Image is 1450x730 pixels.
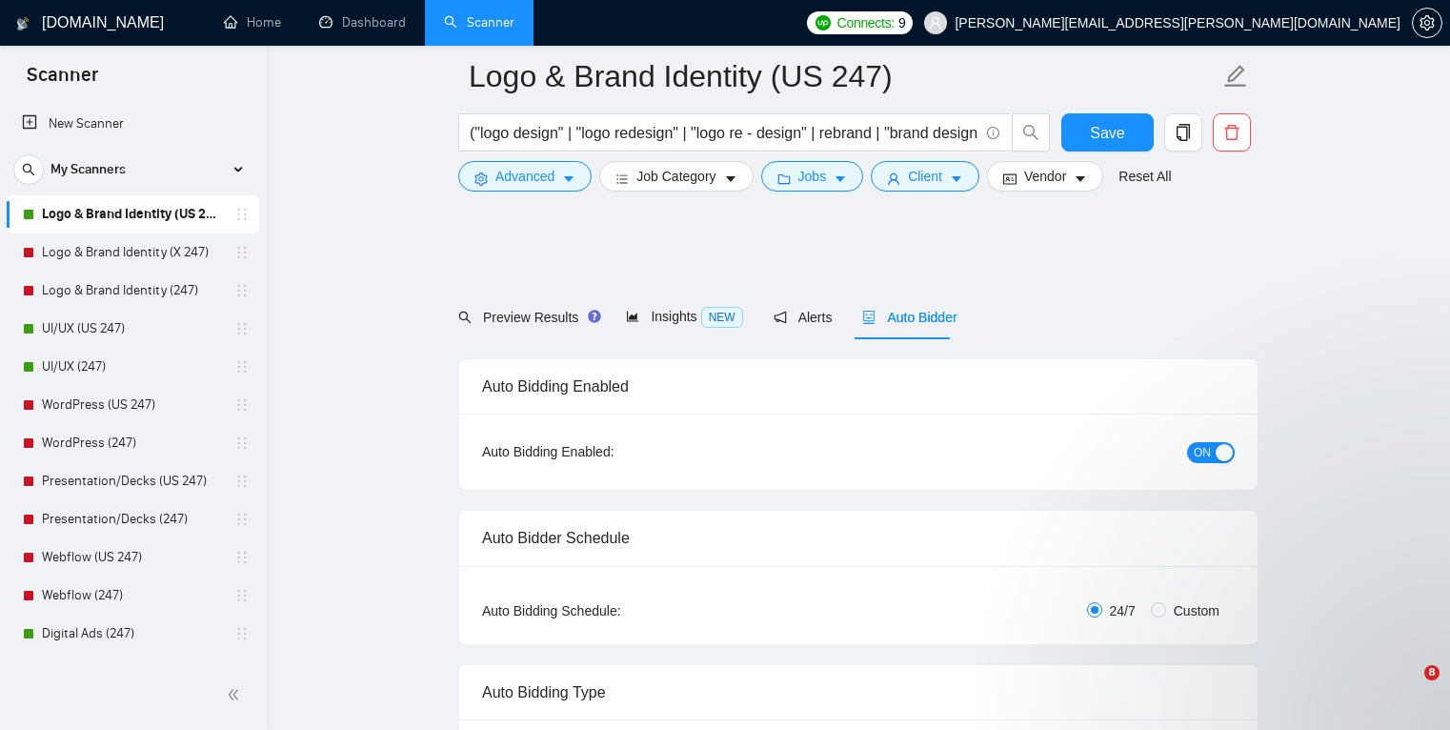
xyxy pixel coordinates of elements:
[482,359,1235,414] div: Auto Bidding Enabled
[1164,113,1202,152] button: copy
[474,172,488,186] span: setting
[816,15,831,30] img: upwork-logo.png
[1194,442,1211,463] span: ON
[482,665,1235,720] div: Auto Bidding Type
[950,172,963,186] span: caret-down
[42,615,223,653] a: Digital Ads (247)
[1024,166,1066,187] span: Vendor
[1424,665,1440,680] span: 8
[1013,124,1049,141] span: search
[887,172,900,186] span: user
[1090,121,1124,145] span: Save
[234,626,250,641] span: holder
[898,12,906,33] span: 9
[444,14,514,30] a: searchScanner
[987,161,1103,192] button: idcardVendorcaret-down
[227,685,246,704] span: double-left
[234,245,250,260] span: holder
[234,321,250,336] span: holder
[777,172,791,186] span: folder
[1165,124,1201,141] span: copy
[14,163,43,176] span: search
[626,309,742,324] span: Insights
[234,474,250,489] span: holder
[1214,124,1250,141] span: delete
[50,151,126,189] span: My Scanners
[871,161,979,192] button: userClientcaret-down
[837,12,895,33] span: Connects:
[22,105,244,143] a: New Scanner
[16,9,30,39] img: logo
[1223,64,1248,89] span: edit
[1385,665,1431,711] iframe: Intercom live chat
[1412,8,1442,38] button: setting
[615,172,629,186] span: bars
[987,127,999,139] span: info-circle
[482,441,733,462] div: Auto Bidding Enabled:
[234,436,250,451] span: holder
[42,272,223,310] a: Logo & Brand Identity (247)
[798,166,827,187] span: Jobs
[42,538,223,577] a: Webflow (US 247)
[834,172,847,186] span: caret-down
[458,310,595,325] span: Preview Results
[495,166,554,187] span: Advanced
[470,121,978,145] input: Search Freelance Jobs...
[42,348,223,386] a: UI/UX (247)
[562,172,575,186] span: caret-down
[1074,172,1087,186] span: caret-down
[42,233,223,272] a: Logo & Brand Identity (X 247)
[701,307,743,328] span: NEW
[42,310,223,348] a: UI/UX (US 247)
[234,512,250,527] span: holder
[908,166,942,187] span: Client
[42,424,223,462] a: WordPress (247)
[636,166,715,187] span: Job Category
[774,310,833,325] span: Alerts
[862,310,957,325] span: Auto Bidder
[234,283,250,298] span: holder
[42,577,223,615] a: Webflow (247)
[626,310,639,323] span: area-chart
[469,52,1219,100] input: Scanner name...
[1412,15,1442,30] a: setting
[224,14,281,30] a: homeHome
[1061,113,1154,152] button: Save
[862,311,876,324] span: robot
[586,308,603,325] div: Tooltip anchor
[761,161,864,192] button: folderJobscaret-down
[234,397,250,413] span: holder
[929,16,942,30] span: user
[458,311,472,324] span: search
[1413,15,1441,30] span: setting
[458,161,592,192] button: settingAdvancedcaret-down
[1012,113,1050,152] button: search
[13,154,44,185] button: search
[482,511,1235,565] div: Auto Bidder Schedule
[1118,166,1171,187] a: Reset All
[724,172,737,186] span: caret-down
[234,588,250,603] span: holder
[319,14,406,30] a: dashboardDashboard
[1213,113,1251,152] button: delete
[1003,172,1017,186] span: idcard
[42,500,223,538] a: Presentation/Decks (247)
[234,359,250,375] span: holder
[234,550,250,565] span: holder
[11,61,113,101] span: Scanner
[7,105,259,143] li: New Scanner
[599,161,753,192] button: barsJob Categorycaret-down
[482,600,733,621] div: Auto Bidding Schedule:
[234,207,250,222] span: holder
[42,462,223,500] a: Presentation/Decks (US 247)
[42,386,223,424] a: WordPress (US 247)
[42,653,223,691] a: Logo & Brand Identity ([DATE] AM)
[774,311,787,324] span: notification
[42,195,223,233] a: Logo & Brand Identity (US 247)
